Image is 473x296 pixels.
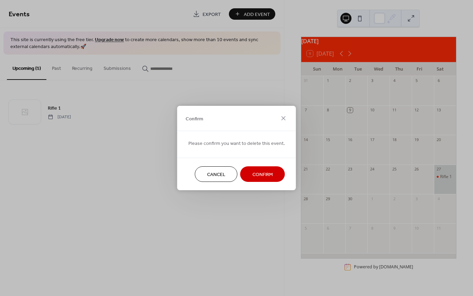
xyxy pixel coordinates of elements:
[252,171,273,178] span: Confirm
[207,171,225,178] span: Cancel
[186,115,203,122] span: Confirm
[195,166,238,182] button: Cancel
[188,140,285,147] span: Please confirm you want to delete this event.
[240,166,285,182] button: Confirm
